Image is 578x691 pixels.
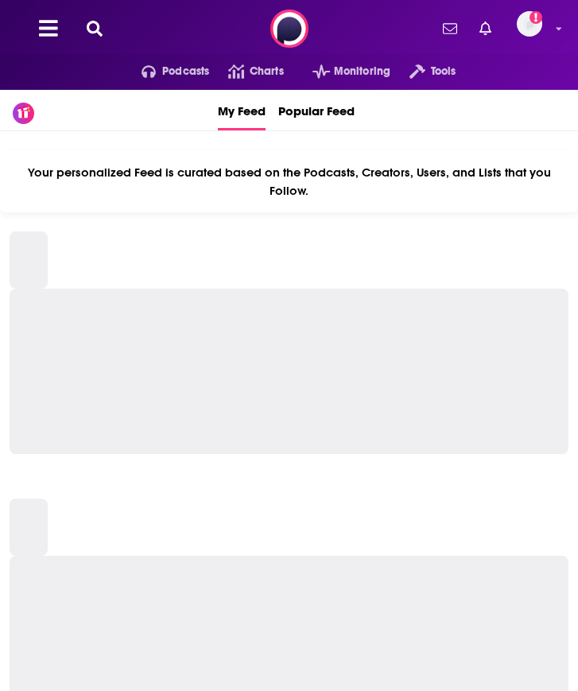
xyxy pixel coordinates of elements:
[278,93,355,128] span: Popular Feed
[517,11,542,37] span: Logged in as kkitamorn
[270,10,308,48] img: Podchaser - Follow, Share and Rate Podcasts
[122,59,210,84] button: open menu
[530,11,542,24] svg: Add a profile image
[390,59,456,84] button: open menu
[293,59,390,84] button: open menu
[517,11,552,46] a: Logged in as kkitamorn
[278,90,355,130] a: Popular Feed
[218,90,266,130] a: My Feed
[517,11,542,37] img: User Profile
[218,93,266,128] span: My Feed
[209,59,283,84] a: Charts
[431,60,456,83] span: Tools
[250,60,284,83] span: Charts
[473,15,498,42] a: Show notifications dropdown
[162,60,209,83] span: Podcasts
[436,15,464,42] a: Show notifications dropdown
[334,60,390,83] span: Monitoring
